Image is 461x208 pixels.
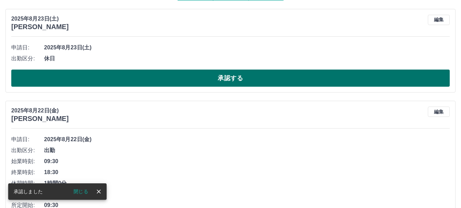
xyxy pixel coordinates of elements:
[44,168,450,176] span: 18:30
[11,44,44,52] span: 申請日:
[68,186,94,197] button: 閉じる
[11,54,44,63] span: 出勤区分:
[44,157,450,166] span: 09:30
[11,135,44,144] span: 申請日:
[11,179,44,187] span: 休憩時間:
[44,54,450,63] span: 休日
[94,186,104,197] button: close
[11,23,69,31] h3: [PERSON_NAME]
[11,107,69,115] p: 2025年8月22日(金)
[428,107,450,117] button: 編集
[44,179,450,187] span: 1時間0分
[11,70,450,87] button: 承認する
[11,15,69,23] p: 2025年8月23日(土)
[11,168,44,176] span: 終業時刻:
[428,15,450,25] button: 編集
[11,157,44,166] span: 始業時刻:
[44,44,450,52] span: 2025年8月23日(土)
[44,135,450,144] span: 2025年8月22日(金)
[11,115,69,123] h3: [PERSON_NAME]
[44,146,450,155] span: 出勤
[11,146,44,155] span: 出勤区分:
[14,185,43,198] div: 承認しました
